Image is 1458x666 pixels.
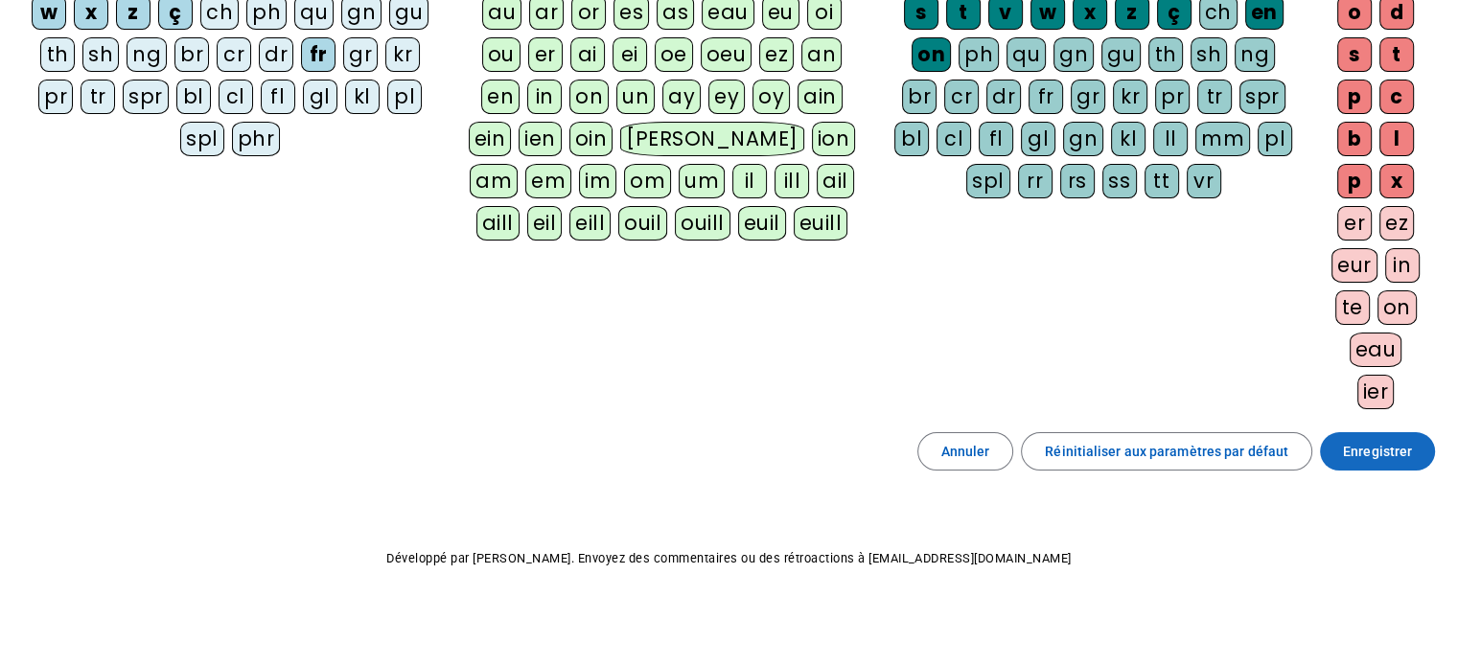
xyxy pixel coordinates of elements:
[1320,432,1435,471] button: Enregistrer
[917,432,1014,471] button: Annuler
[941,440,990,463] span: Annuler
[1021,432,1312,471] button: Réinitialiser aux paramètres par défaut
[1045,440,1288,463] span: Réinitialiser aux paramètres par défaut
[1343,440,1412,463] span: Enregistrer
